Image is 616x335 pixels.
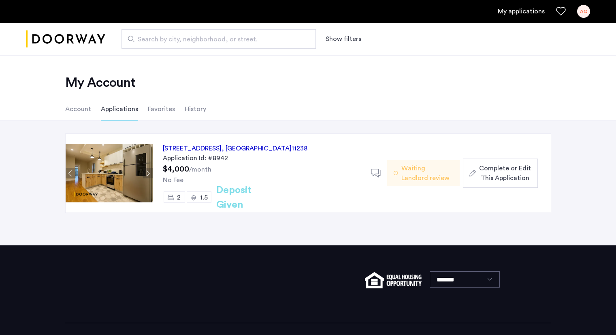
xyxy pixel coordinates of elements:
[189,166,211,173] sub: /month
[556,6,566,16] a: Favorites
[216,183,281,212] h2: Deposit Given
[143,168,153,178] button: Next apartment
[479,163,531,183] span: Complete or Edit This Application
[26,24,105,54] img: logo
[401,163,453,183] span: Waiting Landlord review
[430,271,500,288] select: Language select
[101,98,138,120] li: Applications
[222,145,292,152] span: , [GEOGRAPHIC_DATA]
[163,144,307,153] div: [STREET_ADDRESS] 11238
[138,34,293,44] span: Search by city, neighborhood, or street.
[582,303,608,327] iframe: chat widget
[163,165,189,173] span: $4,000
[163,153,361,163] div: Application Id: #8942
[65,98,91,120] li: Account
[121,29,316,49] input: Apartment Search
[66,144,153,202] img: Apartment photo
[326,34,361,44] button: Show or hide filters
[577,5,590,18] div: AQ
[65,75,551,91] h2: My Account
[365,272,421,288] img: equal-housing.png
[163,177,183,183] span: No Fee
[26,24,105,54] a: Cazamio logo
[200,194,208,201] span: 1.5
[177,194,181,201] span: 2
[463,159,537,188] button: button
[148,98,175,120] li: Favorites
[498,6,545,16] a: My application
[185,98,206,120] li: History
[66,168,76,178] button: Previous apartment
